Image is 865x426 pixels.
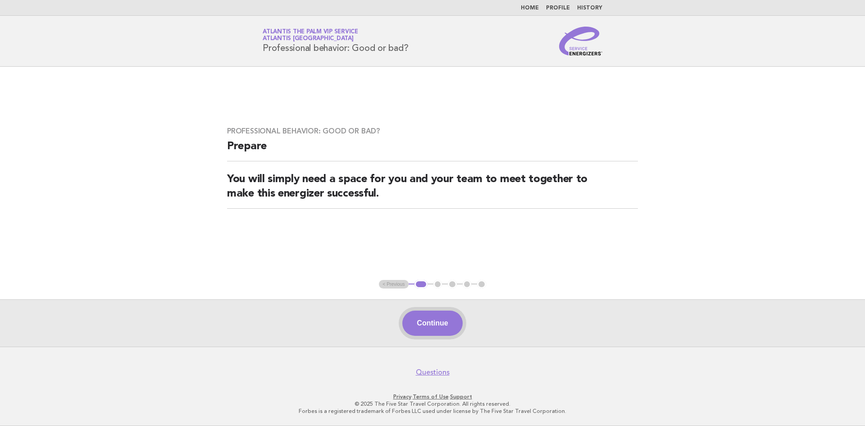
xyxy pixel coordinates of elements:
[559,27,602,55] img: Service Energizers
[546,5,570,11] a: Profile
[157,400,708,408] p: © 2025 The Five Star Travel Corporation. All rights reserved.
[157,408,708,415] p: Forbes is a registered trademark of Forbes LLC used under license by The Five Star Travel Corpora...
[393,394,411,400] a: Privacy
[416,368,450,377] a: Questions
[227,127,638,136] h3: Professional behavior: Good or bad?
[414,280,428,289] button: 1
[263,29,408,53] h1: Professional behavior: Good or bad?
[402,311,462,336] button: Continue
[227,172,638,209] h2: You will simply need a space for you and your team to meet together to make this energizer succes...
[263,29,358,41] a: Atlantis The Palm VIP ServiceAtlantis [GEOGRAPHIC_DATA]
[413,394,449,400] a: Terms of Use
[157,393,708,400] p: · ·
[227,139,638,161] h2: Prepare
[521,5,539,11] a: Home
[263,36,354,42] span: Atlantis [GEOGRAPHIC_DATA]
[577,5,602,11] a: History
[450,394,472,400] a: Support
